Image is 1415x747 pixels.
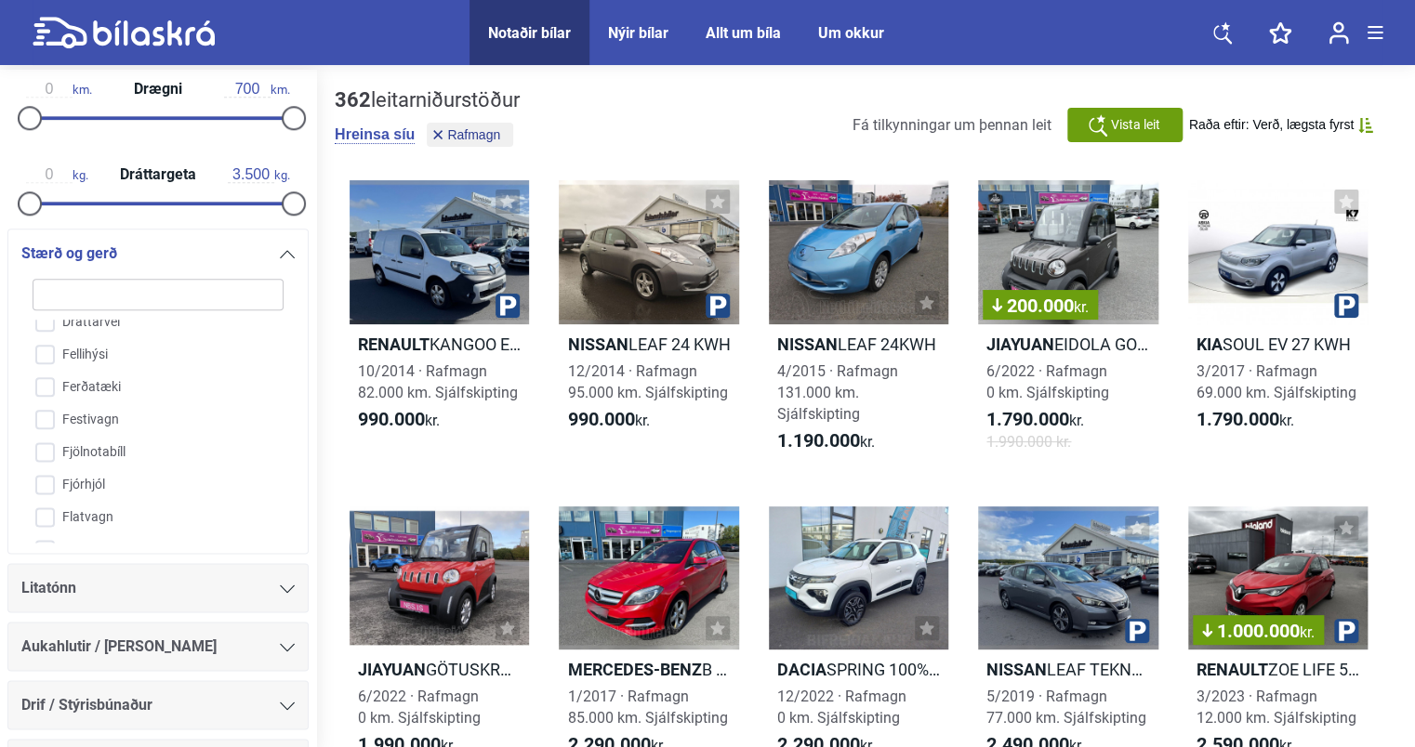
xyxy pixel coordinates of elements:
[358,334,430,354] b: Renault
[777,334,838,354] b: Nissan
[358,362,518,401] span: 10/2014 · Rafmagn 82.000 km. Sjálfskipting
[559,334,738,355] h2: LEAF 24 KWH
[358,409,440,431] span: kr.
[129,82,187,97] span: Drægni
[488,24,571,42] a: Notaðir bílar
[358,408,425,430] b: 990.000
[777,362,898,423] span: 4/2015 · Rafmagn 131.000 km. Sjálfskipting
[26,81,92,98] span: km.
[350,334,529,355] h2: KANGOO EXPRESS ZE
[335,125,415,144] button: Hreinsa síu
[335,88,371,111] b: 362
[567,408,634,430] b: 990.000
[567,334,628,354] b: Nissan
[986,660,1047,679] b: Nissan
[1188,180,1368,469] a: KiaSOUL EV 27 KWH3/2017 · Rafmagn69.000 km. Sjálfskipting1.790.000kr.
[1197,409,1294,431] span: kr.
[1197,362,1356,401] span: 3/2017 · Rafmagn 69.000 km. Sjálfskipting
[447,128,500,141] span: Rafmagn
[350,180,529,469] a: RenaultKANGOO EXPRESS ZE10/2014 · Rafmagn82.000 km. Sjálfskipting990.000kr.
[350,659,529,680] h2: GÖTUSKRÁÐUR GOLFBÍLL EIDOLA LZ EV
[427,123,513,147] button: Rafmagn
[992,296,1089,315] span: 200.000
[26,166,88,183] span: kg.
[559,180,738,469] a: NissanLEAF 24 KWH12/2014 · Rafmagn95.000 km. Sjálfskipting990.000kr.
[978,659,1157,680] h2: LEAF TEKNA 40KWH
[1189,117,1354,133] span: Raða eftir: Verð, lægsta fyrst
[21,575,76,601] span: Litatónn
[706,24,781,42] a: Allt um bíla
[1189,117,1373,133] button: Raða eftir: Verð, lægsta fyrst
[567,362,727,401] span: 12/2014 · Rafmagn 95.000 km. Sjálfskipting
[21,634,217,660] span: Aukahlutir / [PERSON_NAME]
[818,24,884,42] a: Um okkur
[1197,660,1268,679] b: Renault
[358,688,481,727] span: 6/2022 · Rafmagn 0 km. Sjálfskipting
[1197,334,1223,354] b: Kia
[21,241,117,267] span: Stærð og gerð
[777,660,827,679] b: Dacia
[115,167,201,182] span: Dráttargeta
[567,688,727,727] span: 1/2017 · Rafmagn 85.000 km. Sjálfskipting
[335,88,520,112] div: leitarniðurstöður
[777,429,860,452] b: 1.190.000
[986,334,1054,354] b: JIAYUAN
[567,409,649,431] span: kr.
[853,116,1051,134] span: Fá tilkynningar um þennan leit
[1202,622,1315,640] span: 1.000.000
[1334,294,1358,318] img: parking.png
[1111,115,1160,135] span: Vista leit
[1188,659,1368,680] h2: ZOE LIFE 52KWH
[358,660,426,679] b: JIAYUAN
[978,334,1157,355] h2: EIDOLA GOLFBÍLL
[1074,298,1089,316] span: kr.
[706,294,730,318] img: parking.png
[224,81,290,98] span: km.
[21,692,152,718] span: Drif / Stýrisbúnaður
[496,294,520,318] img: parking.png
[769,659,948,680] h2: SPRING 100% RAFMAGN 230 KM DRÆGNI
[769,180,948,469] a: NissanLEAF 24KWH4/2015 · Rafmagn131.000 km. Sjálfskipting1.190.000kr.
[1197,688,1356,727] span: 3/2023 · Rafmagn 12.000 km. Sjálfskipting
[228,166,290,183] span: kg.
[986,688,1146,727] span: 5/2019 · Rafmagn 77.000 km. Sjálfskipting
[567,660,701,679] b: Mercedes-Benz
[1197,408,1279,430] b: 1.790.000
[769,334,948,355] h2: LEAF 24KWH
[1329,21,1349,45] img: user-login.svg
[1334,619,1358,643] img: parking.png
[986,409,1084,431] span: kr.
[978,180,1157,469] a: 200.000kr.JIAYUANEIDOLA GOLFBÍLL6/2022 · Rafmagn0 km. Sjálfskipting1.790.000kr.1.990.000 kr.
[559,659,738,680] h2: B 250 E
[986,431,1071,452] span: 1.990.000 kr.
[1188,334,1368,355] h2: SOUL EV 27 KWH
[777,688,906,727] span: 12/2022 · Rafmagn 0 km. Sjálfskipting
[608,24,668,42] a: Nýir bílar
[777,430,875,452] span: kr.
[1125,619,1149,643] img: parking.png
[986,408,1069,430] b: 1.790.000
[1300,623,1315,641] span: kr.
[986,362,1109,401] span: 6/2022 · Rafmagn 0 km. Sjálfskipting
